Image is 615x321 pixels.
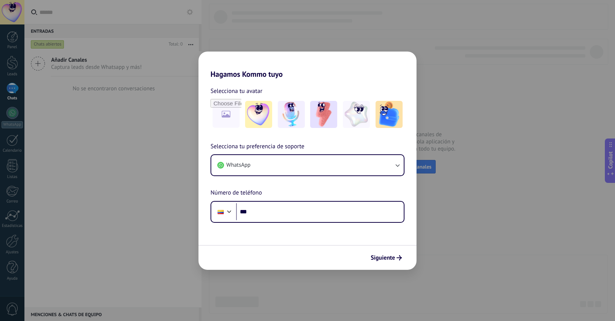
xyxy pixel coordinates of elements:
[211,86,262,96] span: Selecciona tu avatar
[211,188,262,198] span: Número de teléfono
[278,101,305,128] img: -2.jpeg
[245,101,272,128] img: -1.jpeg
[310,101,337,128] img: -3.jpeg
[198,52,417,79] h2: Hagamos Kommo tuyo
[211,142,304,152] span: Selecciona tu preferencia de soporte
[376,101,403,128] img: -5.jpeg
[214,204,228,220] div: Colombia: + 57
[367,251,405,264] button: Siguiente
[371,255,395,260] span: Siguiente
[343,101,370,128] img: -4.jpeg
[226,161,250,169] span: WhatsApp
[211,155,404,175] button: WhatsApp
